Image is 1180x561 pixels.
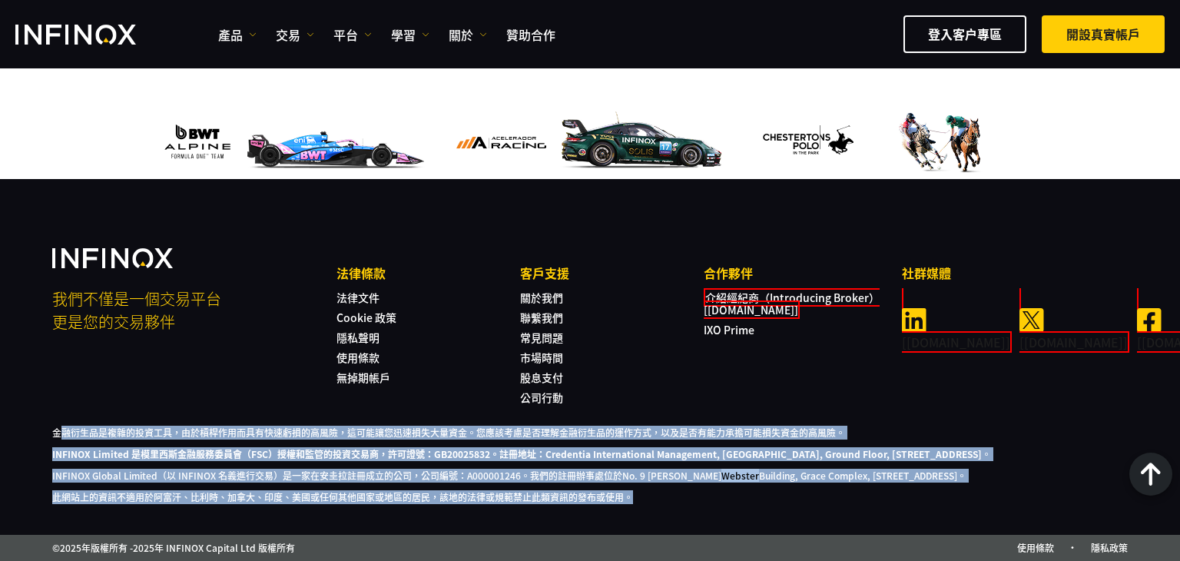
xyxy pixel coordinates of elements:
a: 常見問題 [520,330,563,345]
a: Twitter [1019,288,1129,353]
a: IXO Prime [704,322,754,337]
a: 開設真實帳戶 [1042,15,1165,53]
span: infinoxpartners.com [704,302,798,317]
a: 產品 [218,25,257,44]
p: INFINOX Global Limited（以 INFINOX 名義進行交易）是一家在安圭拉註冊成立的公司，公司編號：A000001246。我們的註冊辦事處位於No. 9 [PERSON_NA... [52,469,1128,483]
span: twitter.com [1019,333,1128,351]
a: 登入客户專區 [903,15,1026,53]
a: Linkedin [902,288,1012,353]
a: 關於 [449,25,487,44]
a: 隱私聲明 [336,330,380,345]
a: 平台 [333,25,372,44]
a: 學習 [391,25,429,44]
span: • [1056,541,1089,554]
a: 市場時間 [520,350,563,365]
a: 使用條款 [336,350,380,365]
a: Cookie 政策 [336,310,396,325]
strong: INFINOX Limited 是模里西斯金融服務委員會（FSC）授權和監管的投資交易商，許可證號：GB20025832。註冊地址：Credentia International Managem... [52,447,982,460]
a: 聯繫我們 [520,310,563,325]
a: 股息支付 [520,370,563,385]
a: 公司行動 [520,390,563,405]
a: 無掉期帳戶 [336,370,390,385]
span: 2025 [133,541,154,554]
a: INFINOX Logo [15,25,172,45]
p: 客戶支援 [520,264,703,282]
a: 贊助合作 [506,25,555,44]
a: 交易 [276,25,314,44]
a: 介紹經紀商（Introducing Broker）[[DOMAIN_NAME]] [704,288,880,319]
p: 合作夥伴 [704,264,887,282]
a: 使用條款 [1017,541,1054,554]
span: 2025 [60,541,81,554]
a: 關於我們 [520,290,563,305]
p: 我們不僅是一個交易平台 更是您的交易夥伴 [52,287,321,334]
p: 金融衍生品是複雜的投資工具，由於槓桿作用而具有快速虧損的高風險，這可能讓您迅速損失大量資金。您應該考慮是否理解金融衍生品的運作方式，以及是否有能力承擔可能損失資金的高風險。 [52,426,1128,440]
p: 法律條款 [336,264,519,282]
p: 。 [52,447,1128,461]
span: © 年版權所有 - 年 INFINOX Capital Ltd 版權所有 [52,541,295,555]
p: 此網站上的資訊不適用於阿富汗、比利時、加拿大、印度、美國或任何其他國家或地區的居民，該地的法律或規範禁止此類資訊的發布或使用。 [52,490,1128,504]
span: linkedin.com [902,333,1010,351]
a: 法律文件 [336,290,380,305]
span: Category: Political Candidate, Term: "Webster" [721,469,759,482]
